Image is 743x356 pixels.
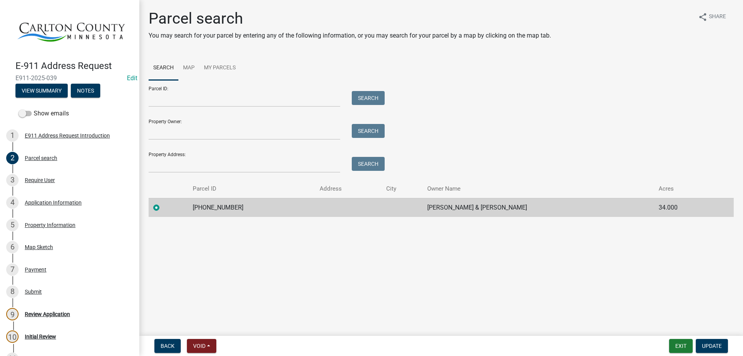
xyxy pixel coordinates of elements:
[193,343,205,349] span: Void
[187,339,216,353] button: Void
[127,74,137,82] a: Edit
[178,56,199,81] a: Map
[6,241,19,253] div: 6
[149,31,551,40] p: You may search for your parcel by entering any of the following information, or you may search fo...
[25,334,56,339] div: Initial Review
[25,267,46,272] div: Payment
[352,91,385,105] button: Search
[315,180,382,198] th: Address
[161,343,175,349] span: Back
[423,180,654,198] th: Owner Name
[352,157,385,171] button: Search
[6,308,19,320] div: 9
[15,88,68,95] wm-modal-confirm: Summary
[692,9,732,24] button: shareShare
[423,198,654,217] td: [PERSON_NAME] & [PERSON_NAME]
[698,12,707,22] i: share
[15,8,127,52] img: Carlton County, Minnesota
[6,219,19,231] div: 5
[188,198,315,217] td: [PHONE_NUMBER]
[669,339,693,353] button: Exit
[709,12,726,22] span: Share
[654,180,714,198] th: Acres
[15,84,68,98] button: View Summary
[25,177,55,183] div: Require User
[154,339,181,353] button: Back
[71,88,100,95] wm-modal-confirm: Notes
[702,343,722,349] span: Update
[6,285,19,298] div: 8
[25,200,82,205] div: Application Information
[6,174,19,186] div: 3
[71,84,100,98] button: Notes
[6,152,19,164] div: 2
[6,330,19,343] div: 10
[15,74,124,82] span: E911-2025-039
[25,222,75,228] div: Property Information
[6,129,19,142] div: 1
[25,289,42,294] div: Submit
[15,60,133,72] h4: E-911 Address Request
[25,244,53,250] div: Map Sketch
[25,155,57,161] div: Parcel search
[696,339,728,353] button: Update
[127,74,137,82] wm-modal-confirm: Edit Application Number
[149,9,551,28] h1: Parcel search
[25,311,70,317] div: Review Application
[382,180,423,198] th: City
[6,196,19,209] div: 4
[199,56,240,81] a: My Parcels
[149,56,178,81] a: Search
[188,180,315,198] th: Parcel ID
[19,109,69,118] label: Show emails
[6,263,19,276] div: 7
[25,133,110,138] div: E911 Address Request Introduction
[654,198,714,217] td: 34.000
[352,124,385,138] button: Search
